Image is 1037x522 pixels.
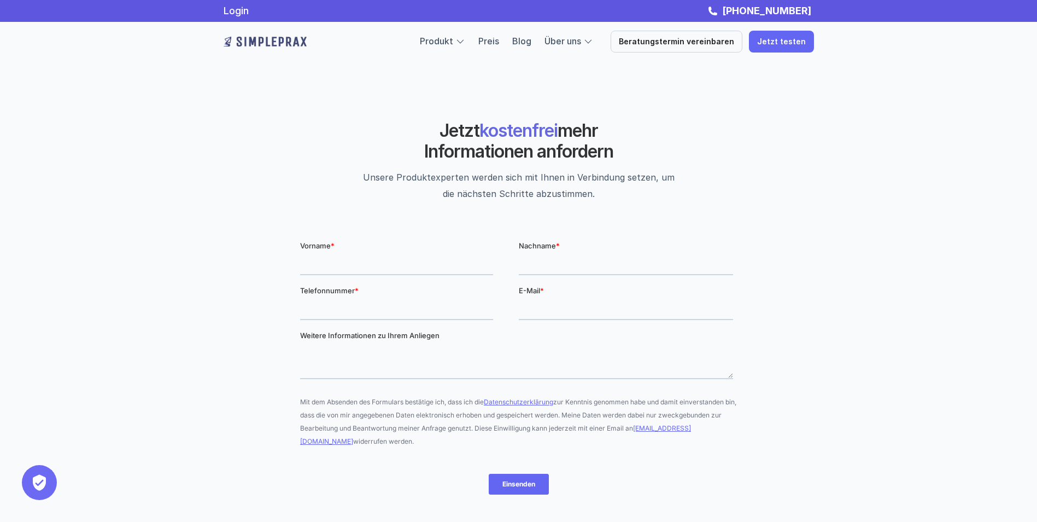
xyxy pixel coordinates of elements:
[420,36,453,47] a: Produkt
[719,5,814,16] a: [PHONE_NUMBER]
[544,36,581,47] a: Über uns
[722,5,811,16] strong: [PHONE_NUMBER]
[224,5,249,16] a: Login
[478,36,499,47] a: Preis
[479,120,558,141] span: kostenfrei
[757,37,806,47] p: Jetzt testen
[386,120,652,163] h2: Jetzt mehr Informationen anfordern
[359,169,678,202] p: Unsere Produktexperten werden sich mit Ihnen in Verbindung setzen, um die nächsten Schritte abzus...
[749,31,814,53] a: Jetzt testen
[512,36,531,47] a: Blog
[619,37,734,47] p: Beratungstermin vereinbaren
[611,31,742,53] a: Beratungstermin vereinbaren
[300,240,737,514] iframe: Form 0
